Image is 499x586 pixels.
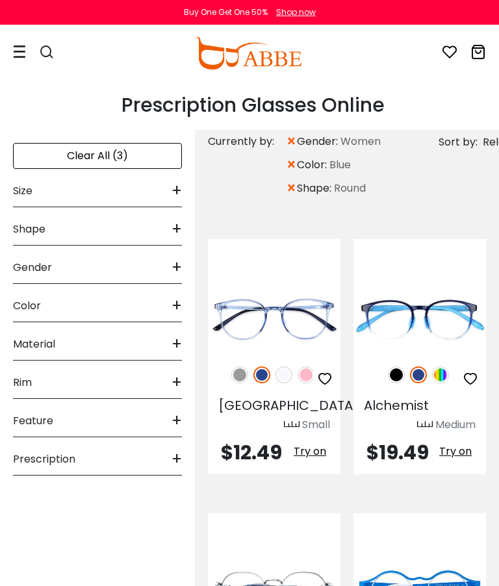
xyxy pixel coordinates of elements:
[184,6,268,18] div: Buy One Get One 50%
[13,290,41,322] span: Color
[329,157,351,173] span: Blue
[218,396,359,414] span: [GEOGRAPHIC_DATA]
[388,366,405,383] img: Black
[284,420,300,430] img: size ruler
[435,443,476,460] button: Try on
[195,37,301,70] img: abbeglasses.com
[208,286,340,352] img: Blue Denmark - TR ,Light Weight
[172,252,182,283] span: +
[297,181,334,196] span: shape:
[364,396,429,414] span: Alchemist
[221,439,282,466] span: $12.49
[275,366,292,383] img: Translucent
[13,214,45,245] span: Shape
[13,175,32,207] span: Size
[122,94,385,117] h1: Prescription Glasses Online
[417,420,433,430] img: size ruler
[13,405,53,437] span: Feature
[13,252,52,283] span: Gender
[334,181,366,196] span: Round
[297,134,340,149] span: gender:
[297,157,329,173] span: color:
[13,143,182,169] div: Clear All (3)
[290,443,330,460] button: Try on
[172,405,182,437] span: +
[410,366,427,383] img: Blue
[439,444,472,459] span: Try on
[13,444,75,475] span: Prescription
[172,290,182,322] span: +
[172,367,182,398] span: +
[353,286,486,352] img: Blue Alchemist - TR ,Light Weight
[253,366,270,383] img: Blue
[366,439,429,466] span: $19.49
[172,214,182,245] span: +
[302,417,330,433] div: Small
[172,175,182,207] span: +
[231,366,248,383] img: Gray
[340,134,381,149] span: Women
[432,366,449,383] img: Multicolor
[172,329,182,360] span: +
[286,177,297,200] span: ×
[286,130,297,153] span: ×
[435,417,476,433] div: Medium
[276,6,316,18] div: Shop now
[208,130,286,153] div: Currently by:
[13,329,55,360] span: Material
[13,367,32,398] span: Rim
[172,444,182,475] span: +
[439,134,478,149] span: Sort by:
[294,444,326,459] span: Try on
[270,6,316,18] a: Shop now
[286,153,297,177] span: ×
[298,366,314,383] img: Pink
